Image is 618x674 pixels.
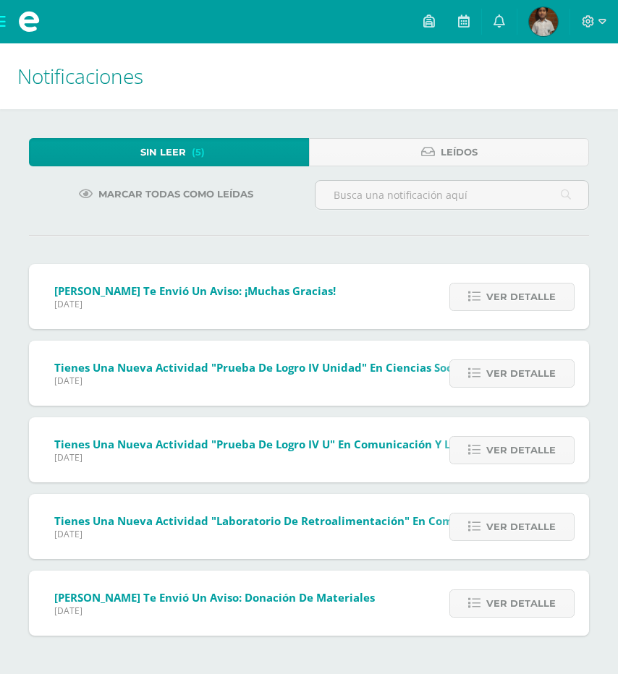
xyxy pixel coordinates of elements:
[441,139,478,166] span: Leídos
[98,181,253,208] span: Marcar todas como leídas
[486,283,556,310] span: Ver detalle
[29,138,309,166] a: Sin leer(5)
[54,590,375,605] span: [PERSON_NAME] te envió un aviso: Donación de Materiales
[54,451,583,464] span: [DATE]
[486,360,556,387] span: Ver detalle
[309,138,589,166] a: Leídos
[140,139,186,166] span: Sin leer
[316,181,588,209] input: Busca una notificación aquí
[17,62,143,90] span: Notificaciones
[486,513,556,540] span: Ver detalle
[61,180,271,208] a: Marcar todas como leídas
[54,605,375,617] span: [DATE]
[486,590,556,617] span: Ver detalle
[54,437,583,451] span: Tienes una nueva actividad "Prueba de logro IV U" En Comunicación y Lenguaje, Idioma Español
[486,437,556,464] span: Ver detalle
[54,283,336,298] span: [PERSON_NAME] te envió un aviso: ¡Muchas gracias!
[529,7,558,36] img: bec2627fc18935b183b967152925e865.png
[54,298,336,310] span: [DATE]
[192,139,205,166] span: (5)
